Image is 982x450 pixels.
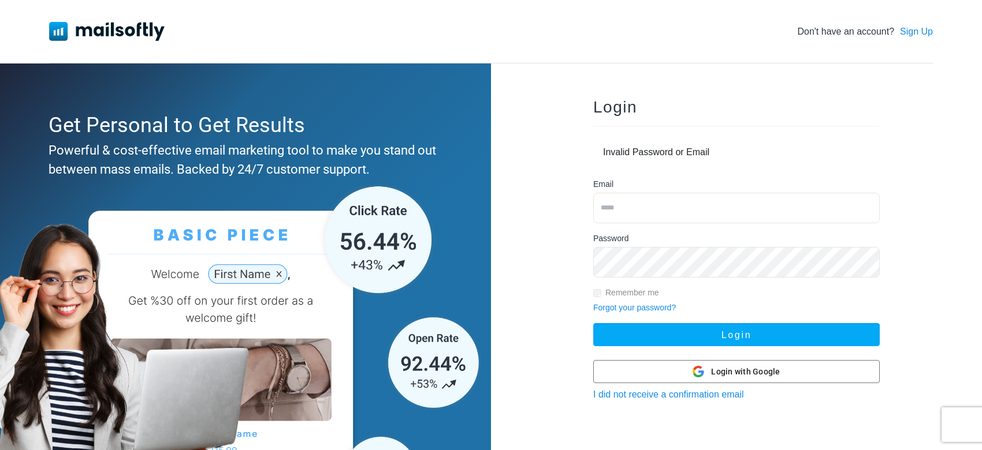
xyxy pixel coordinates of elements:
label: Email [593,178,613,190]
button: Login with Google [593,360,880,383]
div: Powerful & cost-effective email marketing tool to make you stand out between mass emails. Backed ... [49,141,437,179]
div: Invalid Password or Email [593,136,880,169]
a: Sign Up [900,25,933,39]
div: Don't have an account? [797,25,933,39]
span: Login [593,98,637,116]
span: Login with Google [711,366,780,378]
button: Login [593,323,880,346]
img: Mailsoftly [49,22,165,40]
label: Password [593,232,628,245]
a: I did not receive a confirmation email [593,389,744,399]
div: Get Personal to Get Results [49,110,437,141]
label: Remember me [605,287,659,299]
a: Forgot your password? [593,303,676,312]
